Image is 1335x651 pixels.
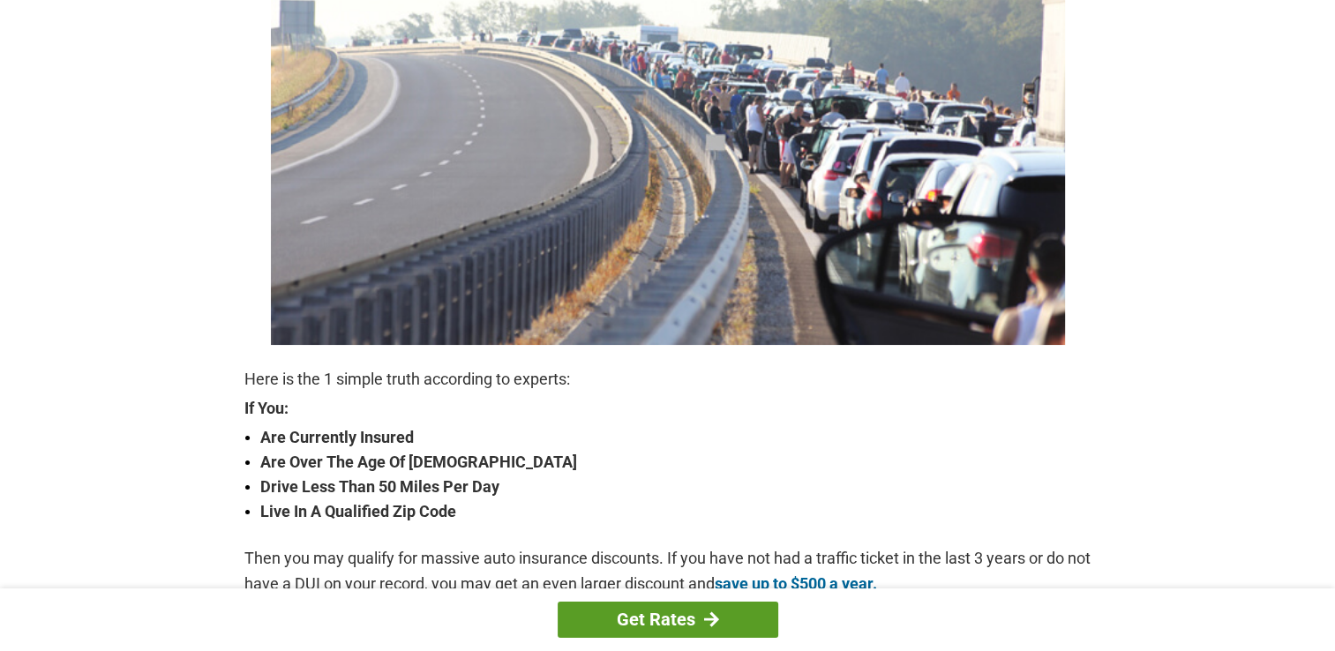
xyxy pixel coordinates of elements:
a: save up to $500 a year. [715,574,877,593]
p: Then you may qualify for massive auto insurance discounts. If you have not had a traffic ticket i... [244,546,1091,595]
strong: Are Currently Insured [260,425,1091,450]
strong: If You: [244,400,1091,416]
strong: Are Over The Age Of [DEMOGRAPHIC_DATA] [260,450,1091,475]
strong: Drive Less Than 50 Miles Per Day [260,475,1091,499]
a: Get Rates [558,602,778,638]
p: Here is the 1 simple truth according to experts: [244,367,1091,392]
strong: Live In A Qualified Zip Code [260,499,1091,524]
